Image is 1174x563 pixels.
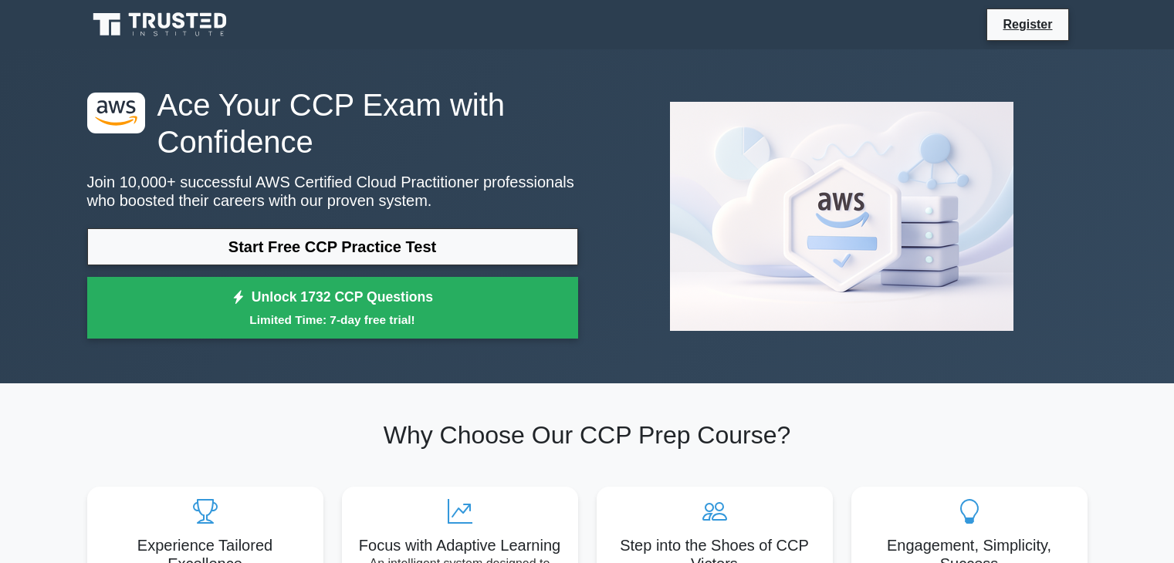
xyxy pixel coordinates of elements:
small: Limited Time: 7-day free trial! [107,311,559,329]
p: Join 10,000+ successful AWS Certified Cloud Practitioner professionals who boosted their careers ... [87,173,578,210]
h5: Focus with Adaptive Learning [354,536,566,555]
a: Register [993,15,1061,34]
h2: Why Choose Our CCP Prep Course? [87,420,1088,450]
a: Start Free CCP Practice Test [87,228,578,265]
a: Unlock 1732 CCP QuestionsLimited Time: 7-day free trial! [87,277,578,339]
h1: Ace Your CCP Exam with Confidence [87,86,578,160]
img: AWS Certified Cloud Practitioner Preview [658,89,1026,343]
